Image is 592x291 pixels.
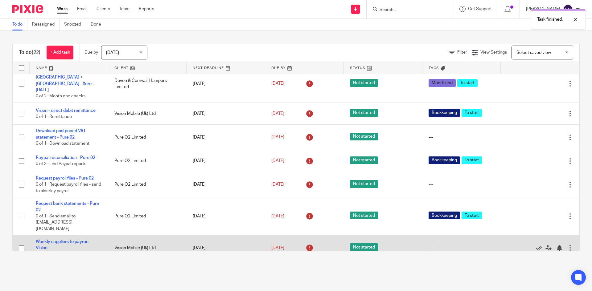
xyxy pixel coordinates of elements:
span: Not started [350,212,378,219]
h1: To do [19,49,40,56]
a: Weekly suppliers to payrun - Vision [36,240,91,250]
span: 0 of 3 · Find Paypal reports [36,162,86,166]
a: Done [91,18,106,30]
span: Not started [350,109,378,117]
span: [DATE] [271,246,284,250]
img: Pixie [12,5,43,13]
td: Pure O2 Limited [108,172,187,197]
div: --- [429,181,495,188]
a: Request bank statements - Pure 02 [36,201,99,212]
span: Not started [350,180,378,188]
td: Pure O2 Limited [108,125,187,150]
td: Vision Mobile (Uk) Ltd [108,235,187,261]
span: [DATE] [271,82,284,86]
a: + Add task [47,46,73,59]
span: To start [457,79,478,87]
td: Devon & Cornwall Hampers Limited [108,65,187,103]
td: Vision Mobile (Uk) Ltd [108,103,187,124]
img: svg%3E [563,4,573,14]
td: [DATE] [187,65,265,103]
span: Filter [457,50,467,55]
a: To do [12,18,27,30]
span: Select saved view [516,51,551,55]
span: 0 of 1 · Download statement [36,141,89,146]
span: [DATE] [271,135,284,139]
span: Not started [350,133,378,140]
span: [DATE] [271,159,284,163]
span: Bookkeeping [429,156,460,164]
a: Reassigned [32,18,60,30]
a: Reports [139,6,154,12]
td: [DATE] [187,172,265,197]
span: 0 of 1 · Request payroll files - send to alderley payroll [36,182,101,193]
span: To start [462,109,482,117]
td: Pure O2 Limited [108,197,187,235]
span: 0 of 1 · Send email to [EMAIL_ADDRESS][DOMAIN_NAME] [36,214,76,231]
span: Not started [350,243,378,251]
td: [DATE] [187,125,265,150]
span: [DATE] [271,111,284,116]
span: [DATE] [271,214,284,218]
div: --- [429,134,495,140]
p: Task finished. [537,16,563,22]
span: Not started [350,79,378,87]
a: Paypal reconciliation - Pure 02 [36,156,95,160]
td: Pure O2 Limited [108,150,187,172]
a: Month end checks - [GEOGRAPHIC_DATA] + [GEOGRAPHIC_DATA] - Xero - [DATE] [36,69,94,92]
span: [DATE] [106,51,119,55]
div: --- [429,245,495,251]
td: [DATE] [187,235,265,261]
span: 0 of 2 · Month end checks [36,94,85,98]
a: Team [119,6,129,12]
span: Not started [350,156,378,164]
a: Vision - direct debit remittance [36,108,96,113]
a: Mark as done [536,245,545,251]
span: (22) [32,50,40,55]
a: Snoozed [64,18,86,30]
span: To start [462,212,482,219]
span: Bookkeeping [429,109,460,117]
p: Due by [84,49,98,55]
span: Month end [429,79,456,87]
a: Work [57,6,68,12]
td: [DATE] [187,150,265,172]
a: Request payroll files - Pure 02 [36,176,94,180]
a: Email [77,6,87,12]
a: Download postponed VAT statement - Pure 02 [36,129,86,139]
span: 0 of 1 · Remittance [36,115,72,119]
span: [DATE] [271,182,284,187]
a: Clients [97,6,110,12]
span: Bookkeeping [429,212,460,219]
span: To start [462,156,482,164]
span: View Settings [480,50,507,55]
td: [DATE] [187,197,265,235]
td: [DATE] [187,103,265,124]
span: Tags [429,66,439,70]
